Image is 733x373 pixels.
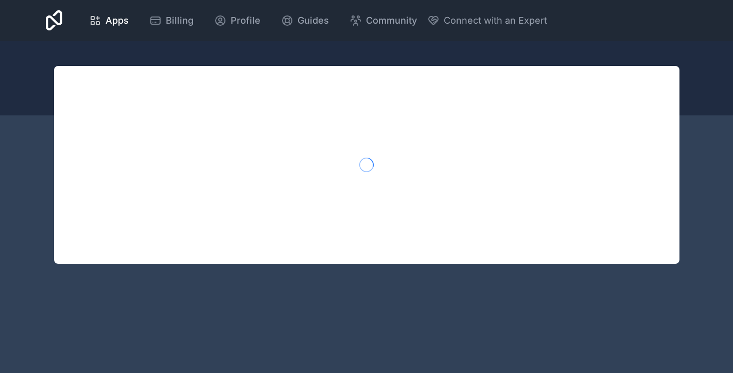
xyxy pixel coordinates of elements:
[341,9,425,32] a: Community
[141,9,202,32] a: Billing
[273,9,337,32] a: Guides
[298,13,329,28] span: Guides
[444,13,547,28] span: Connect with an Expert
[231,13,260,28] span: Profile
[206,9,269,32] a: Profile
[427,13,547,28] button: Connect with an Expert
[366,13,417,28] span: Community
[106,13,129,28] span: Apps
[81,9,137,32] a: Apps
[166,13,194,28] span: Billing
